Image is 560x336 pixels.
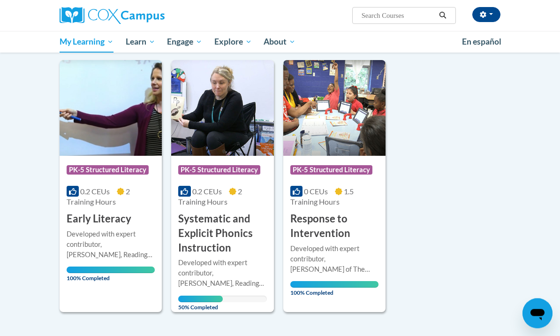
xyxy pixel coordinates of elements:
a: Course LogoPK-5 Structured Literacy0 CEUs1.5 Training Hours Response to InterventionDeveloped wit... [283,61,386,313]
img: Course Logo [60,61,162,156]
span: 100% Completed [67,267,155,282]
img: Course Logo [283,61,386,156]
a: Cox Campus [60,7,197,24]
a: Course LogoPK-5 Structured Literacy0.2 CEUs2 Training Hours Systematic and Explicit Phonics Instr... [171,61,273,313]
a: Course LogoPK-5 Structured Literacy0.2 CEUs2 Training Hours Early LiteracyDeveloped with expert c... [60,61,162,313]
span: PK-5 Structured Literacy [67,166,149,175]
div: Developed with expert contributor, [PERSON_NAME], Reading Teacherʹs Top Ten Tools. Through this c... [67,229,155,260]
a: En español [456,32,507,52]
div: Your progress [178,296,222,303]
span: My Learning [60,36,114,47]
span: PK-5 Structured Literacy [178,166,260,175]
span: Explore [214,36,252,47]
span: 2 Training Hours [178,187,242,206]
div: Your progress [290,282,378,288]
div: Main menu [53,31,507,53]
img: Cox Campus [60,7,165,24]
span: 0.2 CEUs [192,187,222,196]
h3: Response to Intervention [290,212,378,241]
span: En español [462,37,501,46]
h3: Systematic and Explicit Phonics Instruction [178,212,266,255]
button: Account Settings [472,7,500,22]
div: Your progress [67,267,155,274]
a: My Learning [53,31,120,53]
div: Developed with expert contributor, [PERSON_NAME], Reading Teacherʹs Top Ten Tools. In this course... [178,258,266,289]
img: Course Logo [171,61,273,156]
iframe: Button to launch messaging window [522,298,552,328]
h3: Early Literacy [67,212,131,227]
a: About [258,31,302,53]
span: 1.5 Training Hours [290,187,354,206]
a: Engage [161,31,208,53]
input: Search Courses [361,10,436,21]
span: About [264,36,295,47]
a: Explore [208,31,258,53]
div: Developed with expert contributor, [PERSON_NAME] of The [US_STATE][GEOGRAPHIC_DATA]. Through this... [290,244,378,275]
span: Engage [167,36,202,47]
span: 50% Completed [178,296,222,311]
button: Search [436,10,450,21]
span: Learn [126,36,155,47]
span: 100% Completed [290,282,378,297]
span: 0.2 CEUs [80,187,110,196]
a: Learn [120,31,161,53]
span: 2 Training Hours [67,187,130,206]
span: 0 CEUs [304,187,328,196]
span: PK-5 Structured Literacy [290,166,372,175]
